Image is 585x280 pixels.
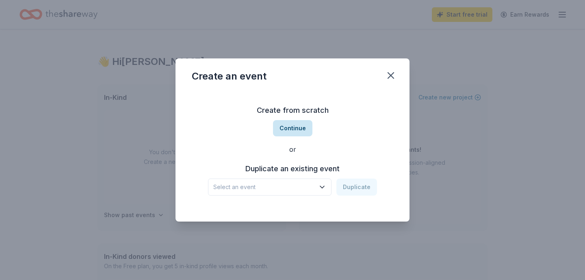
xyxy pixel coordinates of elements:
[192,144,393,154] div: or
[192,104,393,117] h3: Create from scratch
[213,182,315,192] span: Select an event
[208,179,331,196] button: Select an event
[273,120,312,136] button: Continue
[192,70,266,83] div: Create an event
[208,162,377,175] h3: Duplicate an existing event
